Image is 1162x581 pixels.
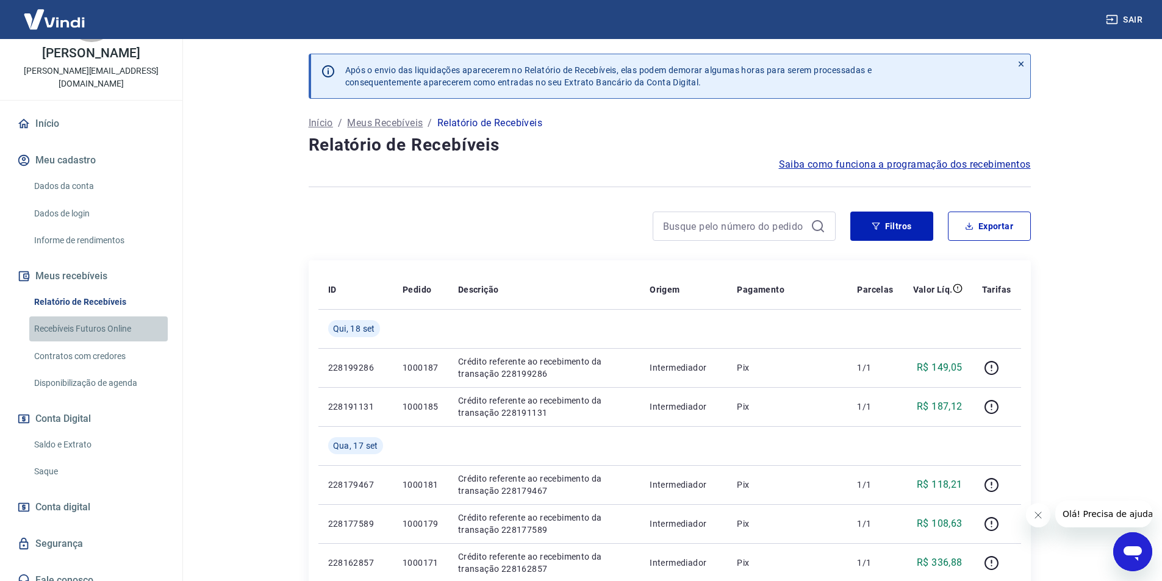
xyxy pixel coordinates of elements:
[403,479,439,491] p: 1000181
[737,518,837,530] p: Pix
[42,47,140,60] p: [PERSON_NAME]
[328,479,383,491] p: 228179467
[850,212,933,241] button: Filtros
[428,116,432,130] p: /
[15,147,168,174] button: Meu cadastro
[650,557,717,569] p: Intermediador
[857,479,893,491] p: 1/1
[913,283,953,296] p: Valor Líq.
[29,344,168,369] a: Contratos com credores
[15,530,168,557] a: Segurança
[779,157,1031,172] a: Saiba como funciona a programação dos recebimentos
[917,516,963,531] p: R$ 108,63
[10,65,173,90] p: [PERSON_NAME][EMAIL_ADDRESS][DOMAIN_NAME]
[403,401,439,413] p: 1000185
[1026,503,1050,527] iframe: Fechar mensagem
[309,116,333,130] a: Início
[35,499,90,516] span: Conta digital
[15,263,168,290] button: Meus recebíveis
[917,399,963,414] p: R$ 187,12
[328,362,383,374] p: 228199286
[650,479,717,491] p: Intermediador
[15,494,168,521] a: Conta digital
[917,477,963,492] p: R$ 118,21
[737,479,837,491] p: Pix
[458,355,631,380] p: Crédito referente ao recebimento da transação 228199286
[650,362,717,374] p: Intermediador
[458,511,631,536] p: Crédito referente ao recebimento da transação 228177589
[29,432,168,457] a: Saldo e Extrato
[458,472,631,497] p: Crédito referente ao recebimento da transação 228179467
[857,283,893,296] p: Parcelas
[458,283,499,296] p: Descrição
[857,518,893,530] p: 1/1
[333,323,375,335] span: Qui, 18 set
[737,557,837,569] p: Pix
[328,518,383,530] p: 228177589
[403,518,439,530] p: 1000179
[1103,9,1147,31] button: Sair
[857,557,893,569] p: 1/1
[650,518,717,530] p: Intermediador
[29,228,168,253] a: Informe de rendimentos
[857,401,893,413] p: 1/1
[347,116,423,130] a: Meus Recebíveis
[15,405,168,432] button: Conta Digital
[663,217,806,235] input: Busque pelo número do pedido
[403,283,431,296] p: Pedido
[737,362,837,374] p: Pix
[7,9,102,18] span: Olá! Precisa de ajuda?
[328,283,337,296] p: ID
[29,201,168,226] a: Dados de login
[948,212,1031,241] button: Exportar
[29,290,168,315] a: Relatório de Recebíveis
[1055,501,1152,527] iframe: Mensagem da empresa
[403,362,439,374] p: 1000187
[29,174,168,199] a: Dados da conta
[29,371,168,396] a: Disponibilização de agenda
[345,64,872,88] p: Após o envio das liquidações aparecerem no Relatório de Recebíveis, elas podem demorar algumas ho...
[458,551,631,575] p: Crédito referente ao recebimento da transação 228162857
[458,394,631,419] p: Crédito referente ao recebimento da transação 228191131
[29,459,168,484] a: Saque
[309,133,1031,157] h4: Relatório de Recebíveis
[1113,532,1152,571] iframe: Botão para abrir a janela de mensagens
[982,283,1011,296] p: Tarifas
[650,283,680,296] p: Origem
[328,557,383,569] p: 228162857
[333,440,378,452] span: Qua, 17 set
[437,116,542,130] p: Relatório de Recebíveis
[917,555,963,570] p: R$ 336,88
[328,401,383,413] p: 228191131
[917,360,963,375] p: R$ 149,05
[29,316,168,341] a: Recebíveis Futuros Online
[403,557,439,569] p: 1000171
[15,110,168,137] a: Início
[15,1,94,38] img: Vindi
[857,362,893,374] p: 1/1
[737,401,837,413] p: Pix
[737,283,784,296] p: Pagamento
[650,401,717,413] p: Intermediador
[338,116,342,130] p: /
